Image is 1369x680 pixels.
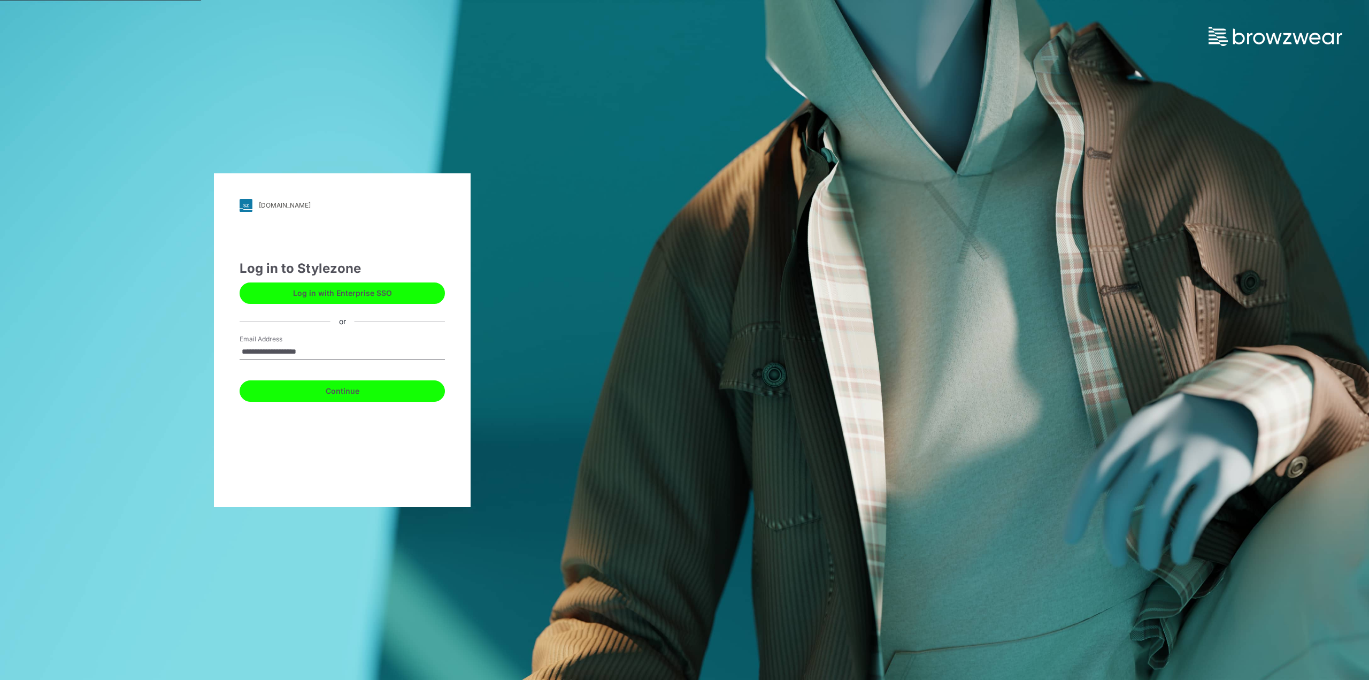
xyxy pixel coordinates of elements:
div: [DOMAIN_NAME] [259,201,311,209]
label: Email Address [240,334,314,344]
div: Log in to Stylezone [240,259,445,278]
img: svg+xml;base64,PHN2ZyB3aWR0aD0iMjgiIGhlaWdodD0iMjgiIHZpZXdCb3g9IjAgMCAyOCAyOCIgZmlsbD0ibm9uZSIgeG... [240,199,252,212]
img: browzwear-logo.73288ffb.svg [1209,27,1342,46]
button: Continue [240,380,445,402]
a: [DOMAIN_NAME] [240,199,445,212]
div: or [330,316,355,327]
button: Log in with Enterprise SSO [240,282,445,304]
